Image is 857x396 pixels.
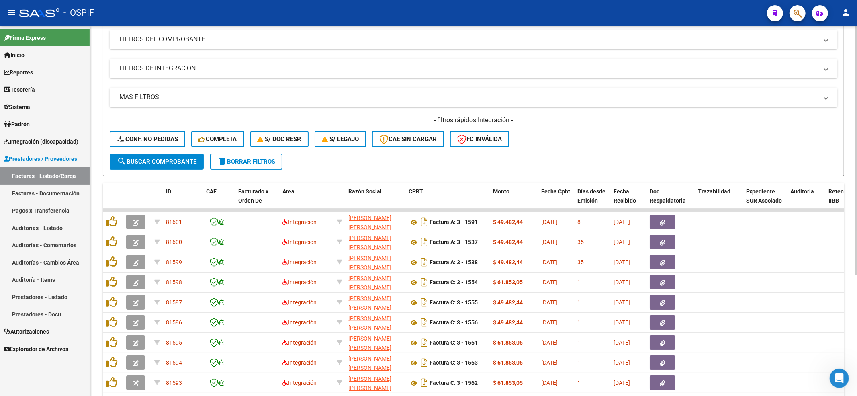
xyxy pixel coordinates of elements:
[419,236,430,248] i: Descargar documento
[419,316,430,329] i: Descargar documento
[4,137,78,146] span: Integración (discapacidad)
[4,154,77,163] span: Prestadores / Proveedores
[4,103,30,111] span: Sistema
[577,339,581,346] span: 1
[614,380,630,386] span: [DATE]
[282,188,295,195] span: Area
[282,239,317,245] span: Integración
[119,64,818,73] mat-panel-title: FILTROS DE INTEGRACION
[541,359,558,366] span: [DATE]
[348,234,402,250] div: 27218321181
[577,279,581,285] span: 1
[348,354,402,371] div: 27276924767
[430,300,478,306] strong: Factura C: 3 - 1555
[614,188,636,204] span: Fecha Recibido
[787,183,825,218] datatable-header-cell: Auditoria
[577,188,605,204] span: Días desde Emisión
[574,183,610,218] datatable-header-cell: Días desde Emisión
[110,154,204,170] button: Buscar Comprobante
[430,219,478,226] strong: Factura A: 3 - 1591
[430,279,478,286] strong: Factura C: 3 - 1554
[614,219,630,225] span: [DATE]
[493,359,523,366] strong: $ 61.853,05
[110,88,837,107] mat-expansion-panel-header: MAS FILTROS
[490,183,538,218] datatable-header-cell: Monto
[348,274,402,291] div: 27276924767
[4,345,68,353] span: Explorador de Archivos
[235,183,279,218] datatable-header-cell: Facturado x Orden De
[493,188,509,195] span: Monto
[577,319,581,326] span: 1
[348,374,402,391] div: 27276924767
[493,219,523,225] strong: $ 49.482,44
[614,319,630,326] span: [DATE]
[746,188,782,204] span: Expediente SUR Asociado
[841,8,851,17] mat-icon: person
[610,183,646,218] datatable-header-cell: Fecha Recibido
[279,183,333,218] datatable-header-cell: Area
[541,259,558,265] span: [DATE]
[166,188,171,195] span: ID
[345,183,405,218] datatable-header-cell: Razón Social
[541,339,558,346] span: [DATE]
[117,135,178,143] span: Conf. no pedidas
[430,239,478,246] strong: Factura A: 3 - 1537
[282,380,317,386] span: Integración
[282,219,317,225] span: Integración
[119,93,818,102] mat-panel-title: MAS FILTROS
[430,380,478,386] strong: Factura C: 3 - 1562
[614,259,630,265] span: [DATE]
[419,296,430,309] i: Descargar documento
[4,85,35,94] span: Tesorería
[4,51,25,60] span: Inicio
[457,135,502,143] span: FC Inválida
[405,183,490,218] datatable-header-cell: CPBT
[541,279,558,285] span: [DATE]
[348,188,382,195] span: Razón Social
[191,131,244,147] button: Completa
[63,4,94,22] span: - OSPIF
[430,320,478,326] strong: Factura C: 3 - 1556
[348,335,391,351] span: [PERSON_NAME] [PERSON_NAME]
[4,68,33,77] span: Reportes
[379,135,437,143] span: CAE SIN CARGAR
[419,376,430,389] i: Descargar documento
[282,299,317,306] span: Integración
[538,183,574,218] datatable-header-cell: Fecha Cpbt
[282,319,317,326] span: Integración
[743,183,787,218] datatable-header-cell: Expediente SUR Asociado
[541,380,558,386] span: [DATE]
[409,188,423,195] span: CPBT
[493,279,523,285] strong: $ 61.853,05
[348,295,391,311] span: [PERSON_NAME] [PERSON_NAME]
[282,359,317,366] span: Integración
[348,294,402,311] div: 27276924767
[614,279,630,285] span: [DATE]
[493,259,523,265] strong: $ 49.482,44
[348,213,402,230] div: 27218321181
[577,359,581,366] span: 1
[830,369,849,388] iframe: Intercom live chat
[117,156,127,166] mat-icon: search
[282,339,317,346] span: Integración
[577,239,584,245] span: 35
[372,131,444,147] button: CAE SIN CARGAR
[493,339,523,346] strong: $ 61.853,05
[577,219,581,225] span: 8
[577,380,581,386] span: 1
[541,188,570,195] span: Fecha Cpbt
[419,356,430,369] i: Descargar documento
[119,35,818,44] mat-panel-title: FILTROS DEL COMPROBANTE
[4,120,30,129] span: Padrón
[110,59,837,78] mat-expansion-panel-header: FILTROS DE INTEGRACION
[430,360,478,366] strong: Factura C: 3 - 1563
[258,135,302,143] span: S/ Doc Resp.
[203,183,235,218] datatable-header-cell: CAE
[6,8,16,17] mat-icon: menu
[348,275,391,291] span: [PERSON_NAME] [PERSON_NAME]
[348,315,391,331] span: [PERSON_NAME] [PERSON_NAME]
[166,319,182,326] span: 81596
[348,215,391,230] span: [PERSON_NAME] [PERSON_NAME]
[348,314,402,331] div: 27276924767
[348,235,391,250] span: [PERSON_NAME] [PERSON_NAME]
